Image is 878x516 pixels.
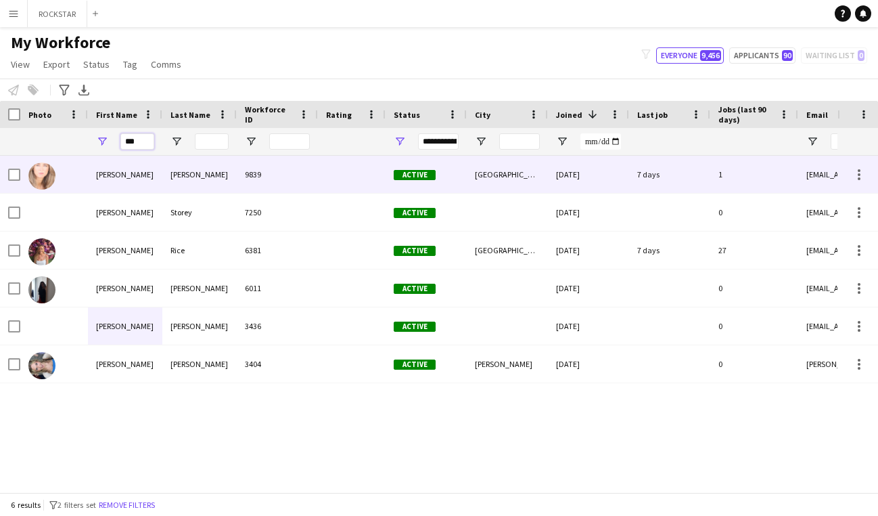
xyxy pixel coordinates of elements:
button: Open Filter Menu [806,135,818,148]
div: [PERSON_NAME] [162,270,237,307]
span: Joined [556,110,582,120]
button: Everyone9,456 [656,47,724,64]
app-action-btn: Export XLSX [76,82,92,98]
div: 27 [710,232,798,269]
span: 9,456 [700,50,721,61]
div: [PERSON_NAME] [88,345,162,383]
a: Tag [118,56,143,73]
span: Export [43,58,70,70]
button: Open Filter Menu [96,135,108,148]
input: First Name Filter Input [120,133,154,150]
div: Storey [162,194,237,231]
div: 0 [710,345,798,383]
span: City [475,110,490,120]
a: Export [38,56,75,73]
span: Active [394,284,436,294]
span: Active [394,208,436,218]
span: My Workforce [11,33,110,53]
span: Active [394,170,436,180]
div: [DATE] [548,232,629,269]
span: Last job [637,110,668,120]
div: [DATE] [548,156,629,193]
div: [DATE] [548,194,629,231]
div: 3436 [237,307,318,345]
span: Status [394,110,420,120]
input: City Filter Input [499,133,540,150]
div: 0 [710,270,798,307]
button: Open Filter Menu [170,135,183,148]
div: [DATE] [548,345,629,383]
div: [PERSON_NAME] [88,156,162,193]
button: Applicants90 [729,47,795,64]
a: Comms [145,56,187,73]
input: Joined Filter Input [580,133,621,150]
span: Email [806,110,828,120]
button: Open Filter Menu [394,135,406,148]
span: First Name [96,110,137,120]
span: 90 [782,50,793,61]
img: Kim Jansen [28,276,55,303]
div: [GEOGRAPHIC_DATA] [467,156,548,193]
input: Last Name Filter Input [195,133,229,150]
div: 7 days [629,232,710,269]
div: [PERSON_NAME] [88,194,162,231]
span: Last Name [170,110,210,120]
div: 6011 [237,270,318,307]
span: Workforce ID [245,104,294,125]
div: [PERSON_NAME] [88,232,162,269]
div: [PERSON_NAME] [88,270,162,307]
img: Kimberley Evans [28,352,55,379]
span: Active [394,246,436,256]
span: Tag [123,58,137,70]
button: ROCKSTAR [28,1,87,27]
div: 3404 [237,345,318,383]
input: Workforce ID Filter Input [269,133,310,150]
div: 0 [710,307,798,345]
div: 9839 [237,156,318,193]
div: 7 days [629,156,710,193]
div: Rice [162,232,237,269]
button: Open Filter Menu [556,135,568,148]
span: Comms [151,58,181,70]
span: 2 filters set [57,500,96,510]
span: Active [394,322,436,332]
div: [GEOGRAPHIC_DATA] [467,232,548,269]
a: View [5,56,35,73]
div: 0 [710,194,798,231]
span: Status [83,58,110,70]
div: 7250 [237,194,318,231]
div: [PERSON_NAME] [162,345,237,383]
div: [PERSON_NAME] [467,345,548,383]
img: Kimberley Rice [28,238,55,265]
div: [PERSON_NAME] [162,307,237,345]
a: Status [78,56,115,73]
span: Rating [326,110,352,120]
img: kim thompson [28,163,55,190]
span: Photo [28,110,51,120]
button: Open Filter Menu [245,135,257,148]
div: [PERSON_NAME] [88,307,162,345]
span: View [11,58,30,70]
div: [PERSON_NAME] [162,156,237,193]
div: 1 [710,156,798,193]
div: [DATE] [548,307,629,345]
app-action-btn: Advanced filters [56,82,72,98]
button: Open Filter Menu [475,135,487,148]
div: [DATE] [548,270,629,307]
button: Remove filters [96,498,158,513]
div: 6381 [237,232,318,269]
span: Jobs (last 90 days) [718,104,774,125]
span: Active [394,360,436,370]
